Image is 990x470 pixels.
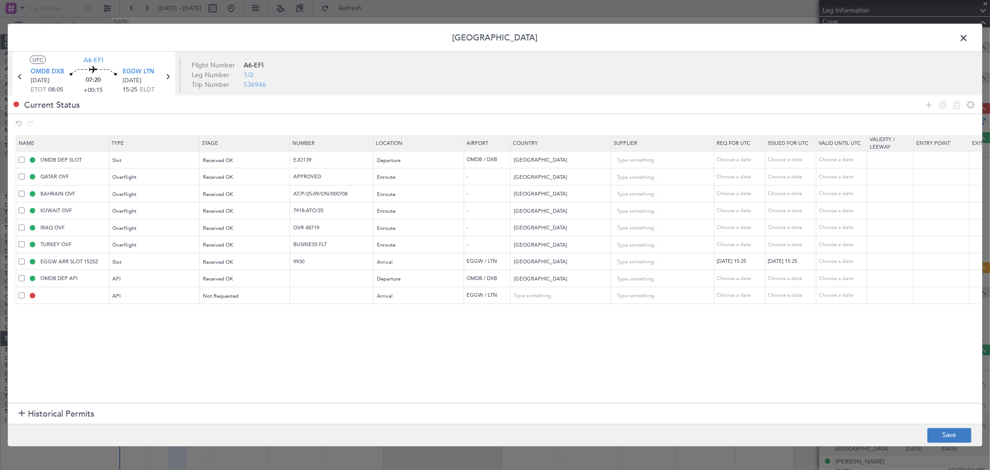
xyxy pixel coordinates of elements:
[819,292,867,300] div: Choose a date
[819,156,867,164] div: Choose a date
[819,190,867,198] div: Choose a date
[8,24,982,52] header: [GEOGRAPHIC_DATA]
[870,136,895,150] span: Validity / Leeway
[916,140,950,147] span: Entry Point
[819,274,867,282] div: Choose a date
[819,173,867,181] div: Choose a date
[819,241,867,248] div: Choose a date
[819,258,867,266] div: Choose a date
[927,428,971,443] button: Save
[819,224,867,232] div: Choose a date
[819,207,867,215] div: Choose a date
[819,140,861,147] span: Valid Until Utc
